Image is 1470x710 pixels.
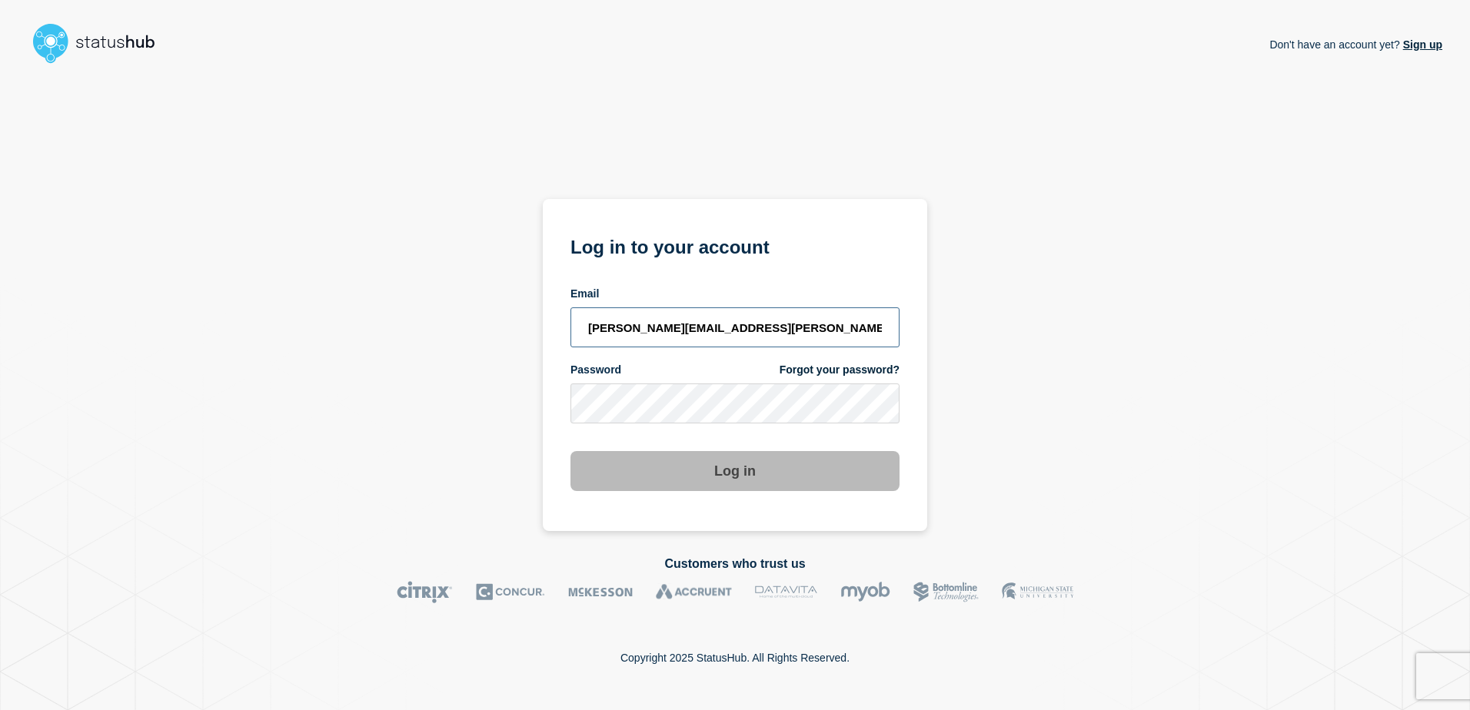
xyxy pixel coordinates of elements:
[570,307,900,347] input: email input
[568,581,633,603] img: McKesson logo
[840,581,890,603] img: myob logo
[1269,26,1442,63] p: Don't have an account yet?
[570,287,599,301] span: Email
[913,581,979,603] img: Bottomline logo
[1002,581,1073,603] img: MSU logo
[570,231,900,260] h1: Log in to your account
[28,557,1442,571] h2: Customers who trust us
[620,652,850,664] p: Copyright 2025 StatusHub. All Rights Reserved.
[28,18,174,68] img: StatusHub logo
[780,363,900,377] a: Forgot your password?
[397,581,453,603] img: Citrix logo
[1400,38,1442,51] a: Sign up
[476,581,545,603] img: Concur logo
[755,581,817,603] img: DataVita logo
[656,581,732,603] img: Accruent logo
[570,451,900,491] button: Log in
[570,363,621,377] span: Password
[570,383,900,423] input: password input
